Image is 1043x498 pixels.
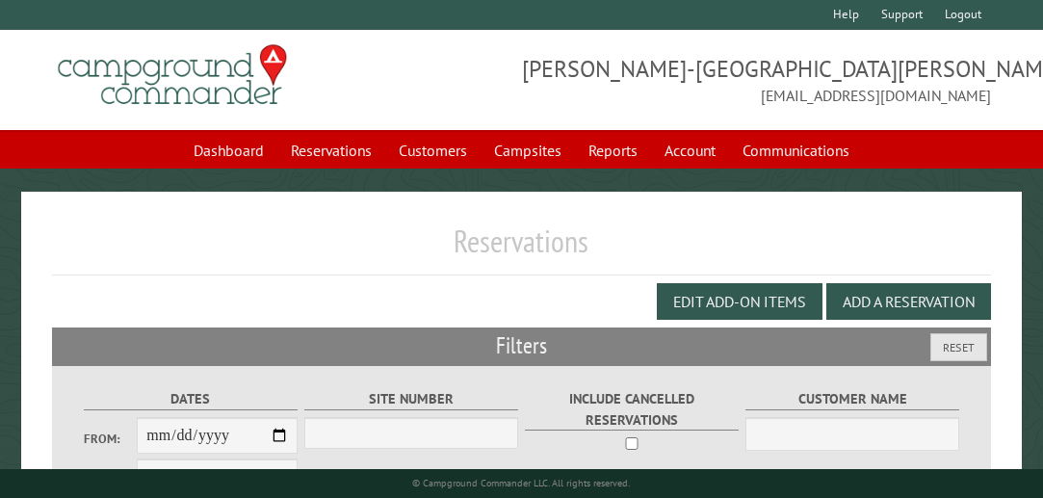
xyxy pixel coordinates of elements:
label: Dates [84,388,299,410]
a: Customers [387,132,479,169]
label: Include Cancelled Reservations [525,388,740,431]
button: Reset [930,333,987,361]
label: Customer Name [745,388,960,410]
a: Communications [731,132,861,169]
a: Campsites [482,132,573,169]
a: Dashboard [182,132,275,169]
h1: Reservations [52,223,991,275]
span: [PERSON_NAME]-[GEOGRAPHIC_DATA][PERSON_NAME] [EMAIL_ADDRESS][DOMAIN_NAME] [522,53,991,107]
a: Account [653,132,727,169]
button: Edit Add-on Items [657,283,822,320]
a: Reservations [279,132,383,169]
a: Reports [577,132,649,169]
label: Site Number [304,388,519,410]
small: © Campground Commander LLC. All rights reserved. [412,477,630,489]
h2: Filters [52,328,991,364]
img: Campground Commander [52,38,293,113]
button: Add a Reservation [826,283,991,320]
label: From: [84,430,138,448]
